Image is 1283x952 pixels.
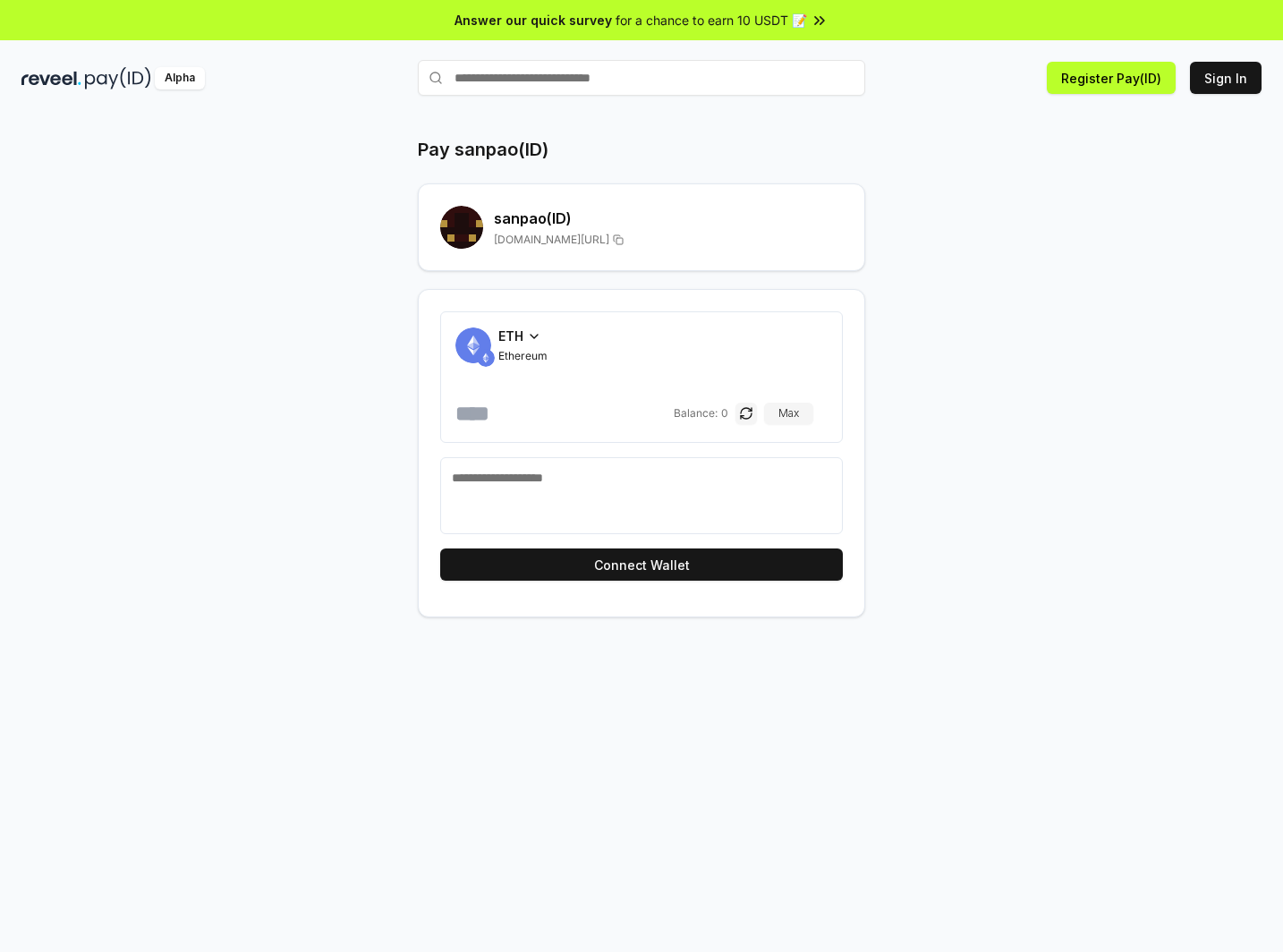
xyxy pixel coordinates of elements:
img: reveel_dark [21,67,81,89]
span: Balance: [674,406,718,421]
button: Max [764,403,813,424]
span: for a chance to earn 10 USDT 📝 [616,11,807,30]
img: ETH.svg [477,349,495,367]
button: Sign In [1190,62,1262,94]
button: Register Pay(ID) [1047,62,1176,94]
div: Alpha [155,67,205,89]
h2: sanpao (ID) [494,208,843,229]
span: ETH [498,327,523,345]
img: pay_id [85,67,151,89]
h1: Pay sanpao(ID) [418,137,548,162]
span: 0 [721,406,728,421]
span: Ethereum [498,349,548,363]
span: [DOMAIN_NAME][URL] [494,233,609,247]
span: Answer our quick survey [455,11,612,30]
button: Connect Wallet [440,548,843,581]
